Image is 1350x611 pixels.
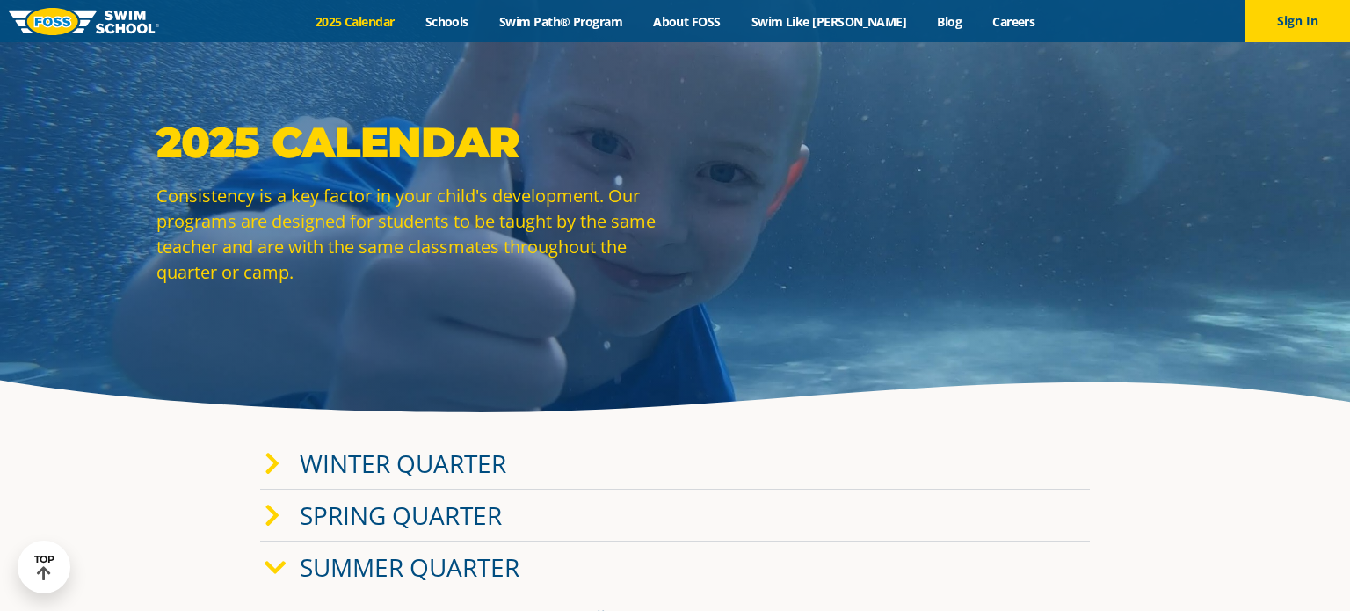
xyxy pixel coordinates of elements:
[300,498,502,532] a: Spring Quarter
[410,13,483,30] a: Schools
[922,13,977,30] a: Blog
[300,13,410,30] a: 2025 Calendar
[483,13,637,30] a: Swim Path® Program
[156,183,666,285] p: Consistency is a key factor in your child's development. Our programs are designed for students t...
[34,554,54,581] div: TOP
[638,13,737,30] a: About FOSS
[736,13,922,30] a: Swim Like [PERSON_NAME]
[977,13,1050,30] a: Careers
[156,117,519,168] strong: 2025 Calendar
[300,550,519,584] a: Summer Quarter
[300,447,506,480] a: Winter Quarter
[9,8,159,35] img: FOSS Swim School Logo
[1290,551,1332,593] iframe: Intercom live chat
